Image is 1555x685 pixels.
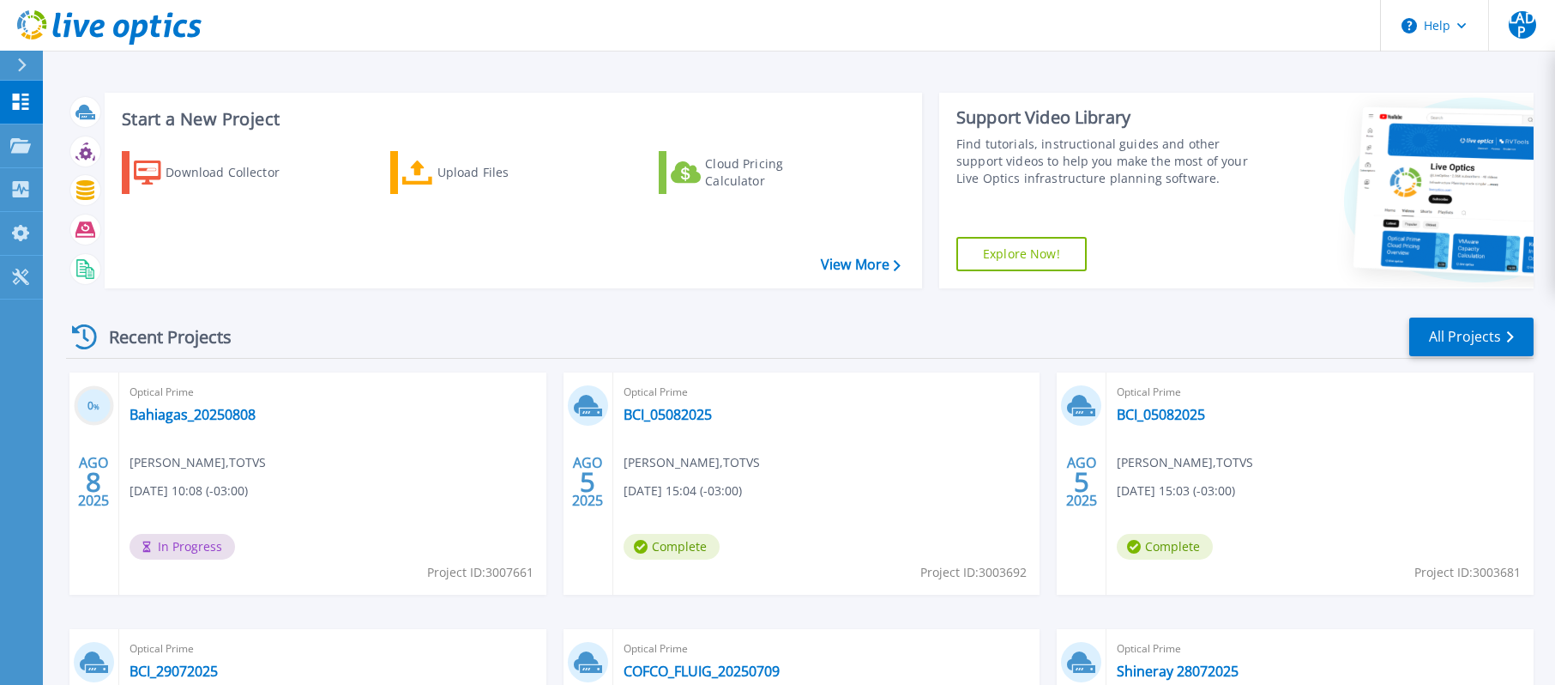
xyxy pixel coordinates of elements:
[1074,475,1089,489] span: 5
[1409,318,1534,356] a: All Projects
[1117,534,1213,560] span: Complete
[624,453,760,472] span: [PERSON_NAME] , TOTVS
[624,640,1030,658] span: Optical Prime
[130,534,235,560] span: In Progress
[66,316,255,358] div: Recent Projects
[74,397,114,416] h3: 0
[1117,453,1253,472] span: [PERSON_NAME] , TOTVS
[130,640,536,658] span: Optical Prime
[390,151,582,194] a: Upload Files
[624,663,780,680] a: COFCO_FLUIG_20250709
[956,136,1258,187] div: Find tutorials, instructional guides and other support videos to help you make the most of your L...
[821,257,901,273] a: View More
[1509,11,1536,39] span: LADP
[86,475,101,489] span: 8
[166,155,303,190] div: Download Collector
[1117,406,1205,423] a: BCI_05082025
[130,453,266,472] span: [PERSON_NAME] , TOTVS
[571,451,604,513] div: AGO 2025
[956,106,1258,129] div: Support Video Library
[1117,663,1239,680] a: Shineray 28072025
[1117,482,1235,500] span: [DATE] 15:03 (-03:00)
[659,151,850,194] a: Cloud Pricing Calculator
[130,406,256,423] a: Bahiagas_20250808
[130,482,248,500] span: [DATE] 10:08 (-03:00)
[93,402,99,411] span: %
[1414,563,1521,582] span: Project ID: 3003681
[122,110,900,129] h3: Start a New Project
[1117,383,1523,402] span: Optical Prime
[624,482,742,500] span: [DATE] 15:04 (-03:00)
[624,383,1030,402] span: Optical Prime
[580,475,595,489] span: 5
[624,406,712,423] a: BCI_05082025
[624,534,720,560] span: Complete
[1117,640,1523,658] span: Optical Prime
[130,383,536,402] span: Optical Prime
[1065,451,1098,513] div: AGO 2025
[437,155,575,190] div: Upload Files
[122,151,313,194] a: Download Collector
[77,451,110,513] div: AGO 2025
[705,155,842,190] div: Cloud Pricing Calculator
[956,237,1087,271] a: Explore Now!
[920,563,1027,582] span: Project ID: 3003692
[130,663,218,680] a: BCI_29072025
[427,563,533,582] span: Project ID: 3007661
